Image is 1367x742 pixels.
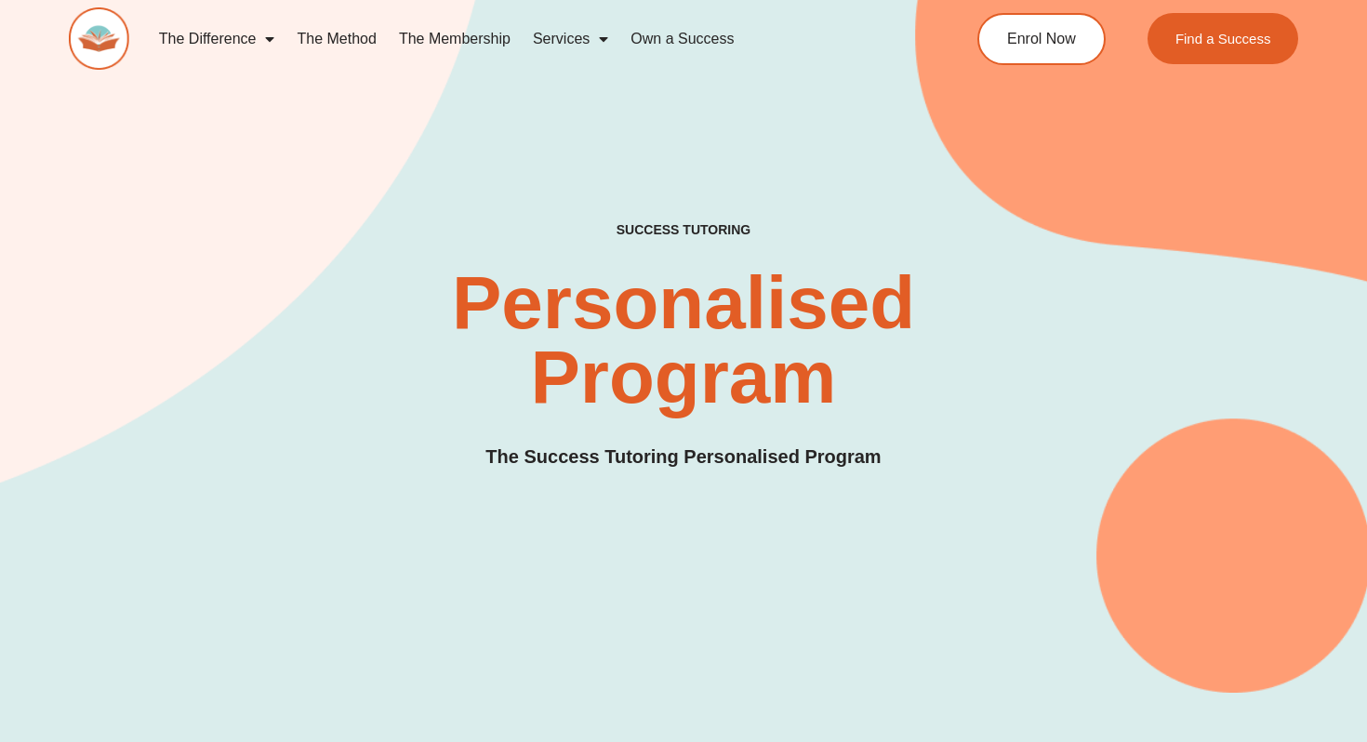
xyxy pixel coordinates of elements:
[501,222,866,238] h4: SUCCESS TUTORING​
[1007,32,1076,46] span: Enrol Now
[285,18,387,60] a: The Method
[485,443,881,471] h3: The Success Tutoring Personalised Program
[405,266,962,415] h2: Personalised Program
[977,13,1106,65] a: Enrol Now
[148,18,286,60] a: The Difference
[388,18,522,60] a: The Membership
[522,18,619,60] a: Services
[1175,32,1271,46] span: Find a Success
[619,18,745,60] a: Own a Success
[148,18,908,60] nav: Menu
[1148,13,1299,64] a: Find a Success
